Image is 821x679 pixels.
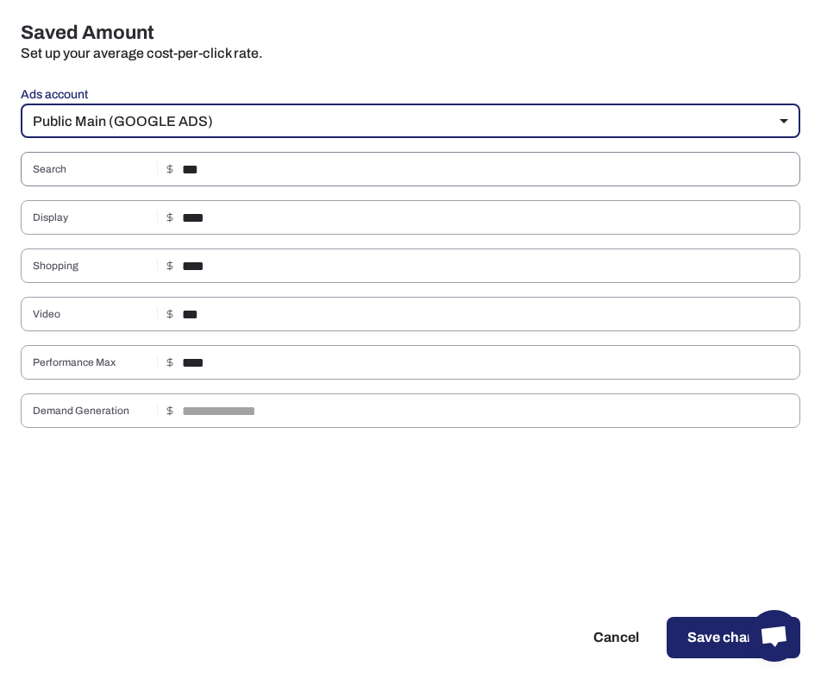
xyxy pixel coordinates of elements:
span: Display [33,211,150,224]
div: Open chat [749,610,800,662]
p: Set up your average cost-per-click rate. [21,45,800,62]
span: Demand Generation [33,404,150,418]
span: Video [33,307,150,321]
span: Shopping [33,259,150,273]
button: Save changes [667,617,800,658]
div: Public Main (GOOGLE ADS) [21,104,800,138]
label: Ads account [21,86,800,104]
span: Search [33,162,150,176]
h4: Saved Amount [21,21,800,45]
span: Save changes [687,627,780,648]
span: Performance Max [33,355,150,369]
button: Cancel [573,617,660,658]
